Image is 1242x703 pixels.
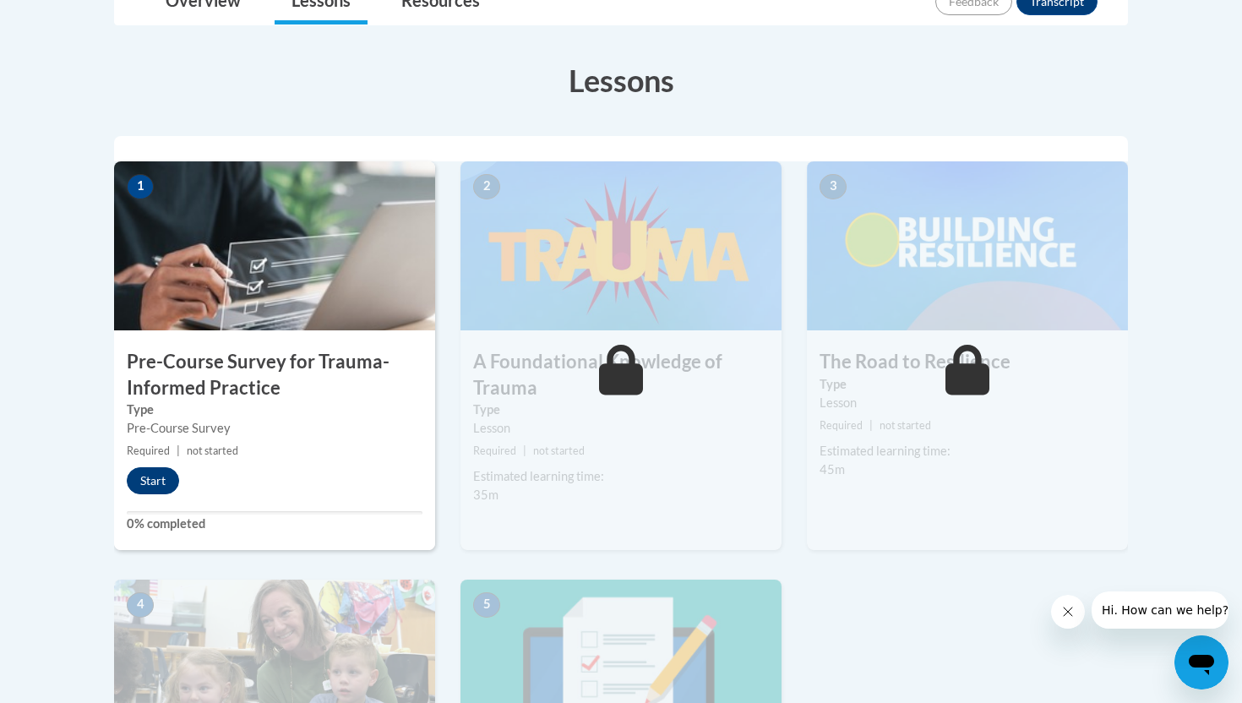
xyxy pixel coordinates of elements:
[1174,635,1228,689] iframe: Button to launch messaging window
[127,401,422,419] label: Type
[473,401,769,419] label: Type
[127,592,154,618] span: 4
[473,444,516,457] span: Required
[460,349,782,401] h3: A Foundational Knowledge of Trauma
[869,419,873,432] span: |
[820,419,863,432] span: Required
[820,394,1115,412] div: Lesson
[127,419,422,438] div: Pre-Course Survey
[1051,595,1085,629] iframe: Close message
[523,444,526,457] span: |
[114,59,1128,101] h3: Lessons
[880,419,931,432] span: not started
[473,174,500,199] span: 2
[127,515,422,533] label: 0% completed
[460,161,782,330] img: Course Image
[533,444,585,457] span: not started
[127,467,179,494] button: Start
[820,174,847,199] span: 3
[187,444,238,457] span: not started
[807,349,1128,375] h3: The Road to Resilience
[473,467,769,486] div: Estimated learning time:
[807,161,1128,330] img: Course Image
[1092,591,1228,629] iframe: Message from company
[127,174,154,199] span: 1
[177,444,180,457] span: |
[127,444,170,457] span: Required
[114,349,435,401] h3: Pre-Course Survey for Trauma-Informed Practice
[114,161,435,330] img: Course Image
[473,419,769,438] div: Lesson
[820,375,1115,394] label: Type
[473,488,498,502] span: 35m
[473,592,500,618] span: 5
[820,442,1115,460] div: Estimated learning time:
[820,462,845,477] span: 45m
